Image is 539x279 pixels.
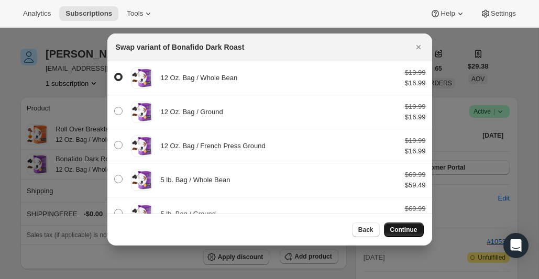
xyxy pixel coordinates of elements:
div: $69.99 [405,204,426,214]
span: 12 Oz. Bag / Whole Bean [161,74,238,82]
span: Tools [127,9,143,18]
img: 12 Oz. Bag / Ground [131,102,152,122]
div: Open Intercom Messenger [503,233,529,258]
button: Continue [384,222,424,237]
span: Analytics [23,9,51,18]
span: 12 Oz. Bag / French Press Ground [161,142,266,150]
div: $69.99 [405,170,426,180]
div: $19.99 [405,102,426,112]
span: Back [358,226,373,234]
span: Help [441,9,455,18]
button: Close [411,40,426,54]
span: $16.99 [405,79,426,87]
span: Continue [390,226,417,234]
span: 12 Oz. Bag / Ground [161,108,223,116]
img: 12 Oz. Bag / French Press Ground [131,136,152,157]
span: Subscriptions [65,9,112,18]
h2: Swap variant of Bonafido Dark Roast [116,42,245,52]
span: $59.49 [405,181,426,189]
button: Settings [474,6,522,21]
span: Settings [491,9,516,18]
img: 5 lb. Bag / Whole Bean [131,170,152,191]
button: Help [424,6,471,21]
span: $16.99 [405,113,426,121]
span: 5 lb. Bag / Whole Bean [161,176,230,184]
button: Analytics [17,6,57,21]
div: $19.99 [405,136,426,146]
img: 5 lb. Bag / Ground [131,204,152,225]
img: 12 Oz. Bag / Whole Bean [131,68,152,88]
button: Tools [120,6,160,21]
button: Subscriptions [59,6,118,21]
span: $16.99 [405,147,426,155]
div: $19.99 [405,68,426,78]
button: Back [352,222,380,237]
span: 5 lb. Bag / Ground [161,210,216,218]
